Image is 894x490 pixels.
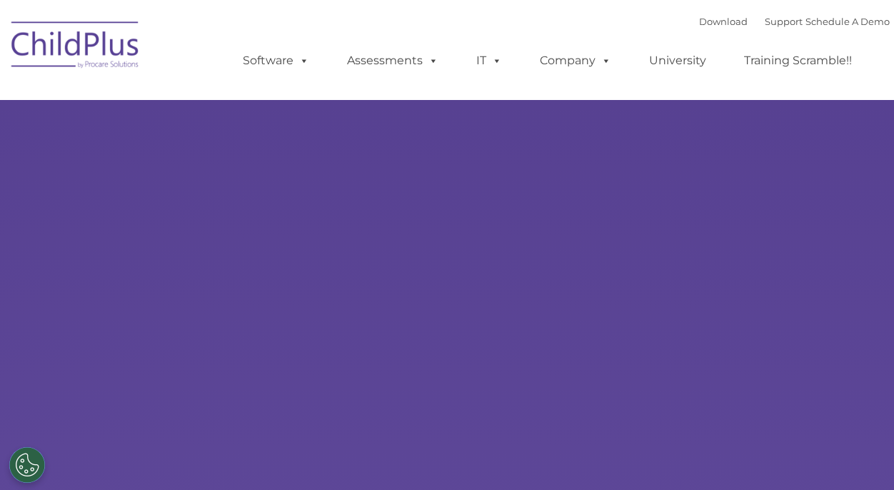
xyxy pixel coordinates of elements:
a: Download [699,16,748,27]
font: | [699,16,890,27]
img: ChildPlus by Procare Solutions [4,11,147,83]
a: Training Scramble!! [730,46,866,75]
a: University [635,46,720,75]
a: IT [462,46,516,75]
a: Company [526,46,626,75]
a: Schedule A Demo [805,16,890,27]
a: Assessments [333,46,453,75]
a: Software [228,46,323,75]
a: Support [765,16,803,27]
button: Cookies Settings [9,447,45,483]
